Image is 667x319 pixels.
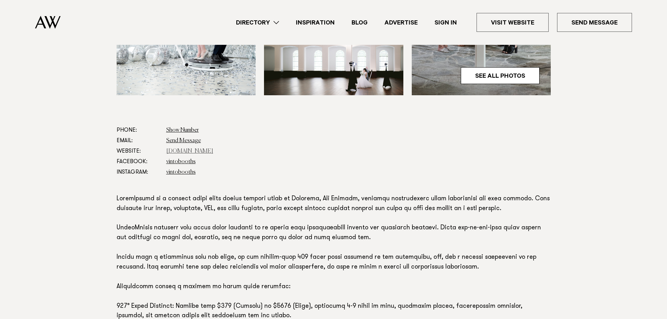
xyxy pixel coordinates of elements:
[166,159,196,165] a: vintobooths
[376,18,426,27] a: Advertise
[117,136,161,146] dt: Email:
[117,146,161,157] dt: Website:
[117,125,161,136] dt: Phone:
[166,127,199,133] a: Show Number
[557,13,632,32] a: Send Message
[461,67,540,84] a: See All Photos
[166,148,213,154] a: [DOMAIN_NAME]
[426,18,465,27] a: Sign In
[117,167,161,178] dt: Instagram:
[117,157,161,167] dt: Facebook:
[477,13,549,32] a: Visit Website
[343,18,376,27] a: Blog
[166,169,196,175] a: vintobooths
[166,138,201,144] a: Send Message
[35,16,61,29] img: Auckland Weddings Logo
[228,18,287,27] a: Directory
[287,18,343,27] a: Inspiration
